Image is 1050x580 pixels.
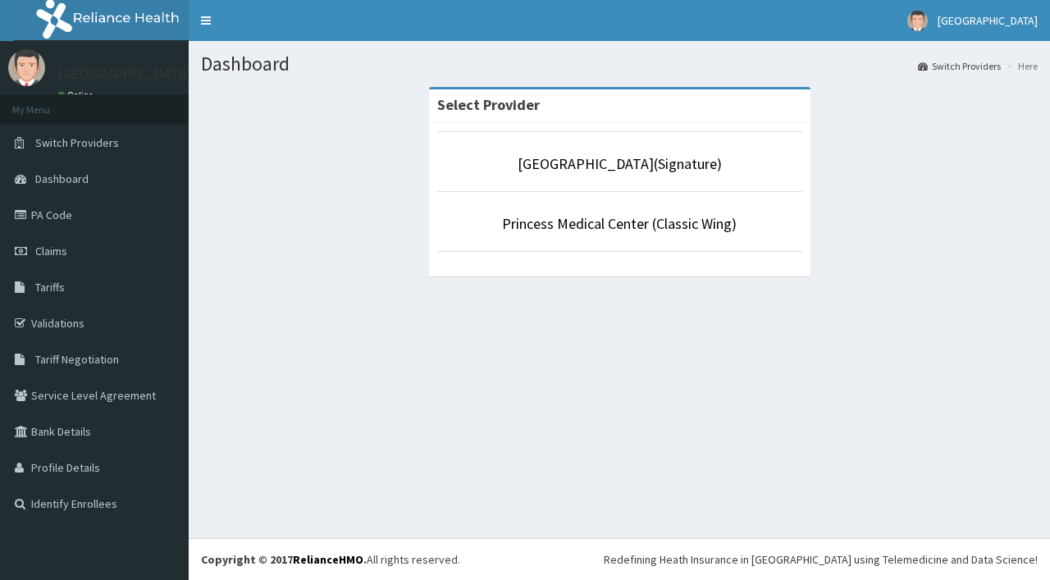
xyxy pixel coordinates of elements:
a: RelianceHMO [293,552,363,567]
a: Online [57,89,97,101]
p: [GEOGRAPHIC_DATA] [57,66,193,81]
span: Switch Providers [35,135,119,150]
h1: Dashboard [201,53,1038,75]
div: Redefining Heath Insurance in [GEOGRAPHIC_DATA] using Telemedicine and Data Science! [604,551,1038,568]
strong: Select Provider [437,95,540,114]
img: User Image [907,11,928,31]
a: [GEOGRAPHIC_DATA](Signature) [518,154,722,173]
span: Claims [35,244,67,258]
a: Switch Providers [918,59,1001,73]
footer: All rights reserved. [189,538,1050,580]
a: Princess Medical Center (Classic Wing) [502,214,737,233]
strong: Copyright © 2017 . [201,552,367,567]
img: User Image [8,49,45,86]
span: Tariff Negotiation [35,352,119,367]
span: [GEOGRAPHIC_DATA] [938,13,1038,28]
span: Dashboard [35,171,89,186]
li: Here [1002,59,1038,73]
span: Tariffs [35,280,65,295]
